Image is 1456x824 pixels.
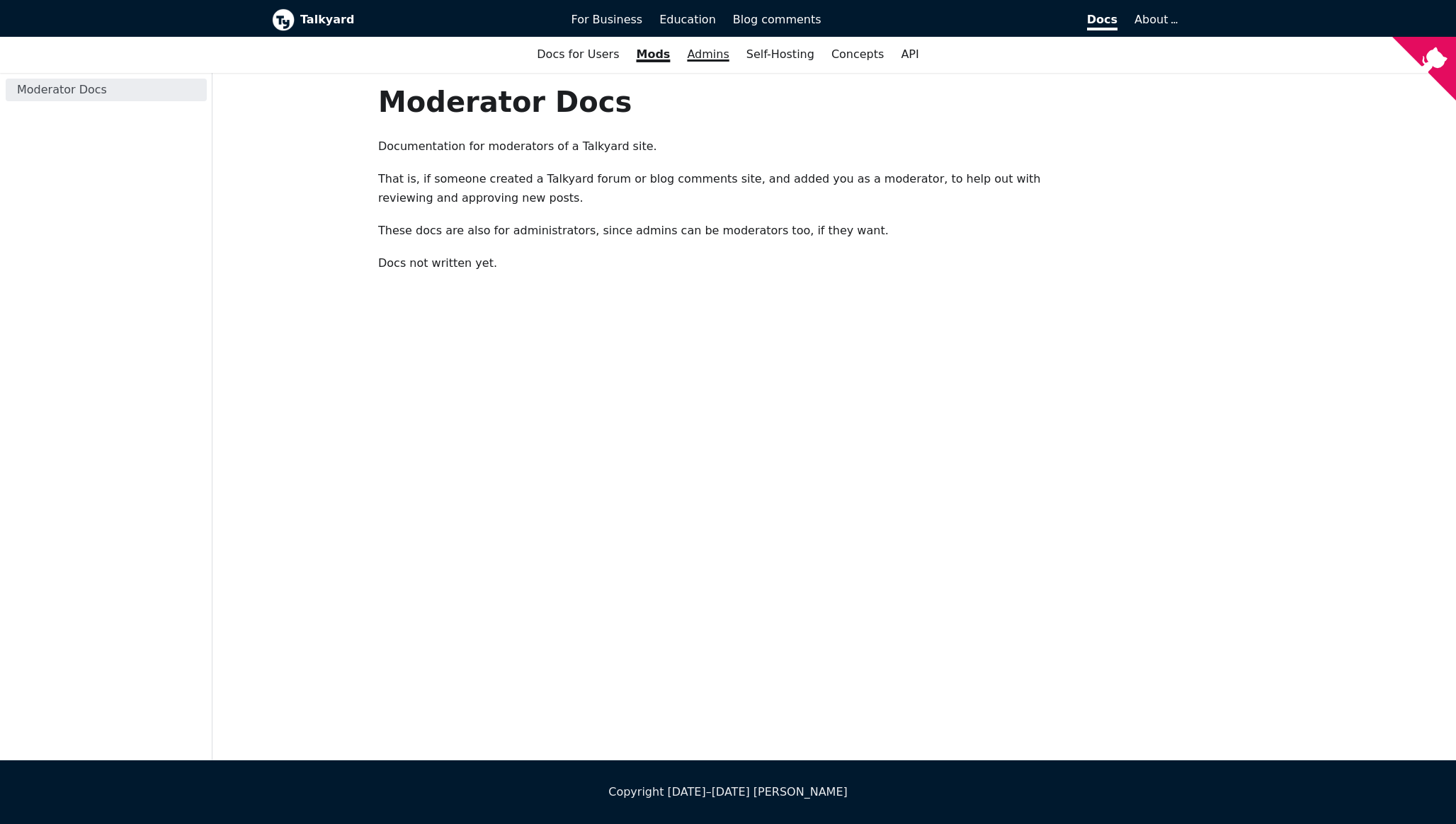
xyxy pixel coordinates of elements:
a: Blog comments [724,8,830,32]
a: For Business [563,8,652,32]
a: Education [651,8,724,32]
div: Copyright [DATE]–[DATE] [PERSON_NAME] [272,783,1184,801]
a: Docs for Users [528,42,627,67]
a: API [892,42,927,67]
span: Blog comments [733,13,821,26]
a: Self-Hosting [738,42,823,67]
h1: Moderator Docs [378,84,1057,120]
span: For Business [571,13,643,26]
p: Docs not written yet. [378,254,1057,273]
p: That is, if someone created a Talkyard forum or blog comments site, and added you as a moderator,... [378,170,1057,207]
a: Mods [628,42,679,67]
a: About [1134,13,1176,26]
img: Talkyard logo [272,8,295,31]
p: Documentation for moderators of a Talkyard site. [378,137,1057,156]
span: Docs [1087,13,1117,30]
a: Concepts [823,42,893,67]
b: Talkyard [300,11,552,29]
span: Education [659,13,716,26]
p: These docs are also for administrators, since admins can be moderators too, if they want. [378,222,1057,240]
a: Talkyard logoTalkyard [272,8,552,31]
a: Docs [830,8,1127,32]
a: Admins [678,42,737,67]
a: Moderator Docs [6,79,207,101]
